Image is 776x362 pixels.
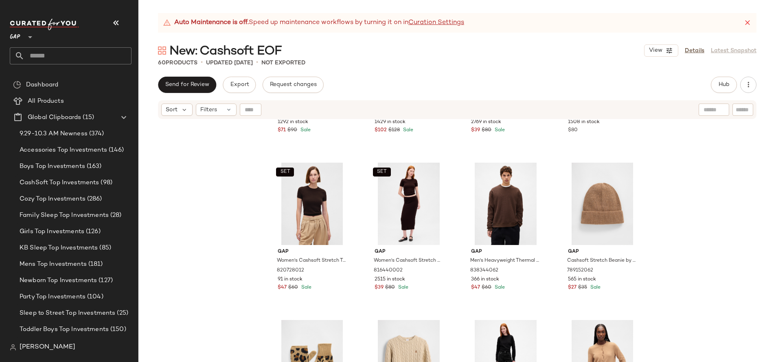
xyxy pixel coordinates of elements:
button: Send for Review [158,77,216,93]
span: New: Cashsoft EOF [169,43,282,60]
span: (15) [81,113,94,122]
span: 91 in stock [278,276,303,283]
div: Speed up maintenance workflows by turning it on in [163,18,464,28]
button: SET [276,168,294,177]
span: $39 [375,284,384,291]
span: Party Top Investments [20,292,85,302]
span: $80 [385,284,395,291]
span: Sleep to Street Top Investments [20,309,115,318]
span: $71 [278,127,286,134]
span: Dashboard [26,80,58,90]
img: cn60449919.jpg [465,163,546,245]
span: • [256,58,258,68]
img: svg%3e [158,46,166,55]
span: View [649,47,662,54]
span: Hub [718,82,730,88]
span: Sale [299,128,311,133]
span: $80 [568,127,578,134]
span: $27 [568,284,577,291]
span: Sale [589,285,601,290]
span: Export [230,82,249,88]
span: 9.29-10.3 AM Newness [20,129,88,139]
span: $90 [287,127,297,134]
span: 789152062 [567,267,593,274]
span: Family Sleep Top Investments [20,211,109,220]
span: Gap [278,248,346,256]
span: $39 [471,127,480,134]
button: SET [373,168,391,177]
span: GAP [10,28,20,42]
p: updated [DATE] [206,59,253,67]
span: $35 [578,284,587,291]
span: Toddler Boys Top Investments [20,325,109,334]
span: Sale [300,285,311,290]
span: 1508 in stock [568,119,600,126]
span: (25) [115,309,128,318]
span: 60 [158,60,166,66]
span: (98) [99,178,112,188]
span: (286) [85,194,102,204]
span: (146) [107,146,124,155]
span: Sale [397,285,408,290]
img: cn60285271.jpg [368,163,450,245]
span: (374) [88,129,104,139]
span: (104) [85,292,103,302]
span: $102 [375,127,387,134]
span: (126) [84,227,101,236]
span: Gap [471,248,540,256]
span: (181) [87,260,103,269]
img: cn60129636.jpg [271,163,353,245]
span: [PERSON_NAME] [20,342,75,352]
button: View [644,44,678,57]
button: Hub [711,77,737,93]
span: Sale [493,128,505,133]
span: (127) [97,276,113,285]
span: $128 [388,127,400,134]
img: svg%3e [13,81,21,89]
span: All Products [28,97,64,106]
span: 565 in stock [568,276,596,283]
span: $47 [471,284,480,291]
span: (150) [109,325,126,334]
span: Accessories Top Investments [20,146,107,155]
span: Women's Cashsoft Stretch Midi Skirt by Gap [PERSON_NAME] Size XS [374,257,443,265]
a: Details [685,46,704,55]
span: Cozy Top Investments [20,194,85,204]
span: Women's Cashsoft Stretch T-Shirt by Gap [PERSON_NAME] Tall Size XXL [277,257,346,265]
span: Newborn Top Investments [20,276,97,285]
strong: Auto Maintenance is off. [174,18,249,28]
span: Global Clipboards [28,113,81,122]
span: 1292 in stock [278,119,308,126]
span: Sale [493,285,505,290]
span: $60 [482,284,491,291]
span: 838344062 [470,267,498,274]
span: Filters [200,106,217,114]
span: 816440002 [374,267,403,274]
span: CashSoft Top Investments [20,178,99,188]
span: $80 [482,127,491,134]
span: $47 [278,284,287,291]
span: KB Sleep Top Investments [20,243,98,253]
button: Request changes [263,77,324,93]
span: Sort [166,106,178,114]
span: Gap [375,248,443,256]
img: cn59776599.jpg [561,163,643,245]
a: Curation Settings [408,18,464,28]
span: (28) [109,211,122,220]
span: 2769 in stock [471,119,501,126]
span: 820728012 [277,267,304,274]
span: Send for Review [165,82,209,88]
p: Not Exported [261,59,305,67]
span: $60 [288,284,298,291]
span: 1429 in stock [375,119,406,126]
span: Mens Top Investments [20,260,87,269]
button: Export [223,77,256,93]
span: • [201,58,203,68]
span: (85) [98,243,111,253]
span: Girls Top Investments [20,227,84,236]
span: 2515 in stock [375,276,405,283]
div: Products [158,59,197,67]
img: cfy_white_logo.C9jOOHJF.svg [10,19,79,30]
span: SET [377,169,387,175]
span: SET [280,169,290,175]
